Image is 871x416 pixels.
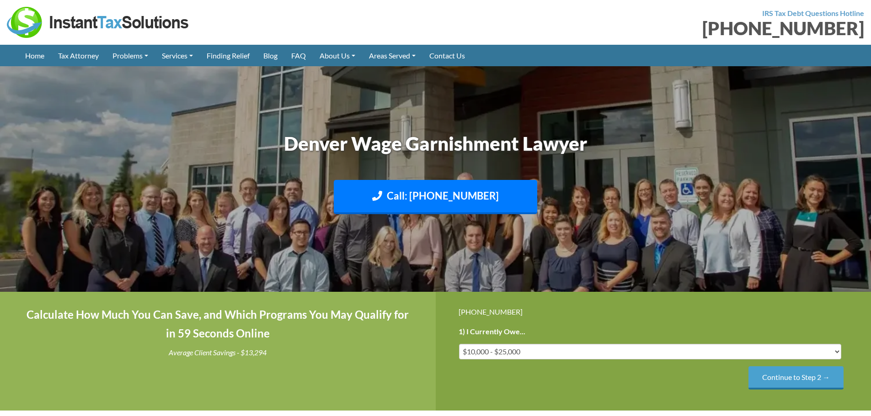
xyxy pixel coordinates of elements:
[7,17,190,26] a: Instant Tax Solutions Logo
[7,7,190,38] img: Instant Tax Solutions Logo
[748,366,844,390] input: Continue to Step 2 →
[256,45,284,66] a: Blog
[443,19,865,37] div: [PHONE_NUMBER]
[362,45,422,66] a: Areas Served
[169,348,267,357] i: Average Client Savings - $13,294
[23,305,413,343] h4: Calculate How Much You Can Save, and Which Programs You May Qualify for in 59 Seconds Online
[51,45,106,66] a: Tax Attorney
[459,305,849,318] div: [PHONE_NUMBER]
[284,45,313,66] a: FAQ
[313,45,362,66] a: About Us
[200,45,256,66] a: Finding Relief
[762,9,864,17] strong: IRS Tax Debt Questions Hotline
[18,45,51,66] a: Home
[459,327,525,337] label: 1) I Currently Owe...
[182,130,689,157] h1: Denver Wage Garnishment Lawyer
[106,45,155,66] a: Problems
[155,45,200,66] a: Services
[422,45,472,66] a: Contact Us
[334,180,537,214] a: Call: [PHONE_NUMBER]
